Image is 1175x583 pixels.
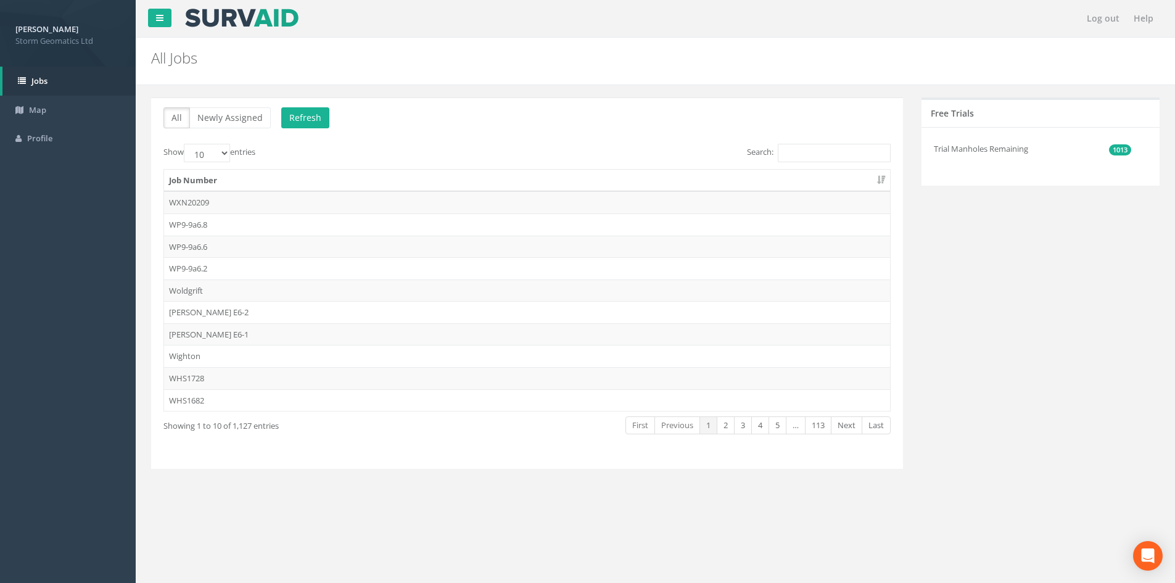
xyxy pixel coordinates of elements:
span: 1013 [1109,144,1131,155]
td: WHS1728 [164,367,890,389]
li: Trial Manholes Remaining [934,137,1131,161]
td: WP9-9a6.8 [164,213,890,236]
td: Woldgrift [164,279,890,302]
button: Refresh [281,107,329,128]
button: All [163,107,190,128]
td: Wighton [164,345,890,367]
a: Last [862,416,891,434]
td: WXN20209 [164,191,890,213]
label: Show entries [163,144,255,162]
td: [PERSON_NAME] E6-2 [164,301,890,323]
a: Jobs [2,67,136,96]
a: Next [831,416,862,434]
a: 4 [751,416,769,434]
select: Showentries [184,144,230,162]
strong: [PERSON_NAME] [15,23,78,35]
td: [PERSON_NAME] E6-1 [164,323,890,345]
a: … [786,416,806,434]
div: Open Intercom Messenger [1133,541,1163,571]
span: Storm Geomatics Ltd [15,35,120,47]
h2: All Jobs [151,50,989,66]
input: Search: [778,144,891,162]
span: Profile [27,133,52,144]
button: Newly Assigned [189,107,271,128]
a: [PERSON_NAME] Storm Geomatics Ltd [15,20,120,46]
span: Map [29,104,46,115]
span: Jobs [31,75,47,86]
a: 5 [769,416,786,434]
a: Previous [654,416,700,434]
a: 2 [717,416,735,434]
label: Search: [747,144,891,162]
td: WP9-9a6.2 [164,257,890,279]
td: WHS1682 [164,389,890,411]
a: 3 [734,416,752,434]
th: Job Number: activate to sort column ascending [164,170,890,192]
h5: Free Trials [931,109,974,118]
td: WP9-9a6.6 [164,236,890,258]
a: 1 [699,416,717,434]
a: First [625,416,655,434]
a: 113 [805,416,831,434]
div: Showing 1 to 10 of 1,127 entries [163,415,456,432]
